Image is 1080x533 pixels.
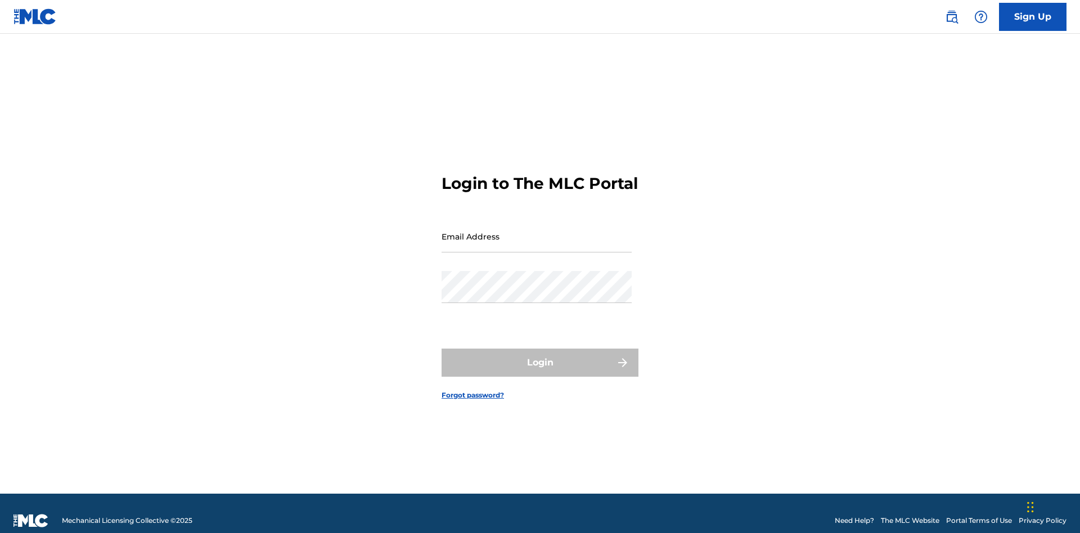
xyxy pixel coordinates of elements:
a: Portal Terms of Use [946,516,1012,526]
a: Need Help? [835,516,874,526]
a: Privacy Policy [1019,516,1066,526]
img: MLC Logo [13,8,57,25]
iframe: Chat Widget [1024,479,1080,533]
div: Drag [1027,490,1034,524]
div: Help [970,6,992,28]
a: The MLC Website [881,516,939,526]
span: Mechanical Licensing Collective © 2025 [62,516,192,526]
a: Public Search [940,6,963,28]
img: logo [13,514,48,527]
a: Sign Up [999,3,1066,31]
img: help [974,10,988,24]
h3: Login to The MLC Portal [442,174,638,193]
a: Forgot password? [442,390,504,400]
img: search [945,10,958,24]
